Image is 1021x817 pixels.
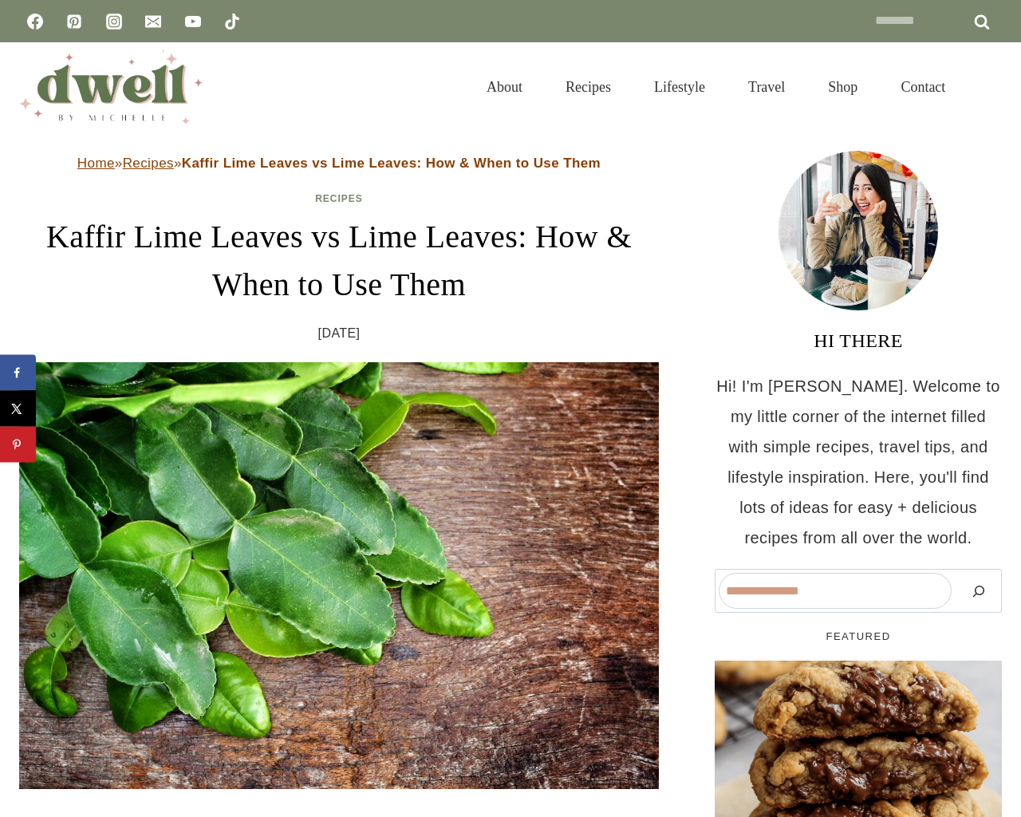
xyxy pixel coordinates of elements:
button: Search [960,573,998,609]
a: Recipes [544,59,633,115]
h5: FEATURED [715,629,1002,645]
a: TikTok [216,6,248,37]
h3: HI THERE [715,326,1002,355]
h1: Kaffir Lime Leaves vs Lime Leaves: How & When to Use Them [19,213,659,309]
a: Email [137,6,169,37]
strong: Kaffir Lime Leaves vs Lime Leaves: How & When to Use Them [182,156,601,171]
img: DWELL by michelle [19,50,203,124]
a: Shop [806,59,879,115]
nav: Primary Navigation [465,59,967,115]
a: Travel [727,59,806,115]
a: Recipes [315,193,363,204]
p: Hi! I'm [PERSON_NAME]. Welcome to my little corner of the internet filled with simple recipes, tr... [715,371,1002,553]
a: Home [77,156,115,171]
span: » » [77,156,601,171]
a: YouTube [177,6,209,37]
a: Recipes [123,156,174,171]
a: Pinterest [58,6,90,37]
a: About [465,59,544,115]
a: Instagram [98,6,130,37]
a: Facebook [19,6,51,37]
button: View Search Form [975,73,1002,101]
time: [DATE] [318,322,361,345]
a: Contact [879,59,967,115]
a: Lifestyle [633,59,727,115]
img: Kaffir lime leaves on wood background [19,362,659,789]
